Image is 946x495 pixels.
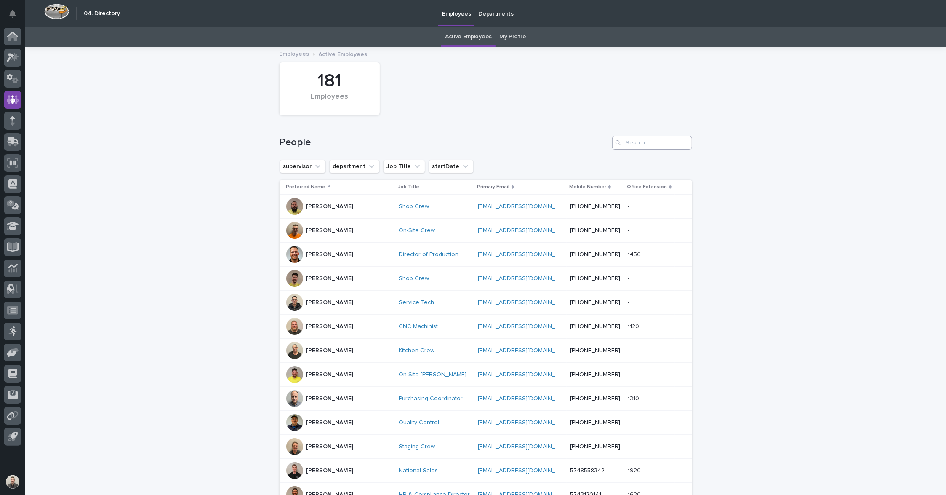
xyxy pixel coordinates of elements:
button: users-avatar [4,473,21,491]
p: - [628,201,631,210]
a: On-Site [PERSON_NAME] [399,371,466,378]
a: [EMAIL_ADDRESS][DOMAIN_NAME] [478,348,573,353]
a: [PHONE_NUMBER] [570,420,620,425]
a: CNC Machinist [399,323,438,330]
p: [PERSON_NAME] [306,275,354,282]
tr: [PERSON_NAME]Staging Crew [EMAIL_ADDRESS][DOMAIN_NAME] [PHONE_NUMBER]-- [280,435,692,459]
a: My Profile [499,27,526,47]
tr: [PERSON_NAME]Quality Control [EMAIL_ADDRESS][DOMAIN_NAME] [PHONE_NUMBER]-- [280,411,692,435]
a: [EMAIL_ADDRESS][DOMAIN_NAME] [478,420,573,425]
tr: [PERSON_NAME]Service Tech [EMAIL_ADDRESS][DOMAIN_NAME] [PHONE_NUMBER]-- [280,291,692,315]
p: - [628,369,631,378]
button: supervisor [280,160,326,173]
p: Job Title [398,182,419,192]
a: [PHONE_NUMBER] [570,324,620,329]
a: Shop Crew [399,203,429,210]
p: [PERSON_NAME] [306,371,354,378]
a: [EMAIL_ADDRESS][DOMAIN_NAME] [478,300,573,305]
p: Office Extension [627,182,667,192]
a: Purchasing Coordinator [399,395,463,402]
tr: [PERSON_NAME]CNC Machinist [EMAIL_ADDRESS][DOMAIN_NAME] [PHONE_NUMBER]11201120 [280,315,692,339]
tr: [PERSON_NAME]Director of Production [EMAIL_ADDRESS][DOMAIN_NAME] [PHONE_NUMBER]14501450 [280,243,692,267]
p: [PERSON_NAME] [306,299,354,306]
a: Service Tech [399,299,434,306]
a: [PHONE_NUMBER] [570,203,620,209]
a: [EMAIL_ADDRESS][DOMAIN_NAME] [478,372,573,377]
a: [PHONE_NUMBER] [570,227,620,233]
p: - [628,297,631,306]
a: Staging Crew [399,443,435,450]
a: [EMAIL_ADDRESS][DOMAIN_NAME] [478,203,573,209]
button: department [329,160,380,173]
p: [PERSON_NAME] [306,203,354,210]
a: Quality Control [399,419,439,426]
input: Search [612,136,692,150]
p: [PERSON_NAME] [306,251,354,258]
p: Preferred Name [286,182,326,192]
a: Kitchen Crew [399,347,434,354]
p: Primary Email [477,182,509,192]
tr: [PERSON_NAME]Kitchen Crew [EMAIL_ADDRESS][DOMAIN_NAME] [PHONE_NUMBER]-- [280,339,692,363]
tr: [PERSON_NAME]Shop Crew [EMAIL_ADDRESS][DOMAIN_NAME] [PHONE_NUMBER]-- [280,267,692,291]
a: [PHONE_NUMBER] [570,276,620,281]
p: [PERSON_NAME] [306,419,354,426]
p: 1920 [628,466,642,474]
img: Workspace Logo [44,4,69,19]
a: [EMAIL_ADDRESS][DOMAIN_NAME] [478,324,573,329]
p: 1120 [628,321,641,330]
tr: [PERSON_NAME]On-Site Crew [EMAIL_ADDRESS][DOMAIN_NAME] [PHONE_NUMBER]-- [280,219,692,243]
a: [PHONE_NUMBER] [570,372,620,377]
p: - [628,225,631,234]
a: On-Site Crew [399,227,435,234]
tr: [PERSON_NAME]Purchasing Coordinator [EMAIL_ADDRESS][DOMAIN_NAME] [PHONE_NUMBER]13101310 [280,387,692,411]
p: - [628,417,631,426]
h2: 04. Directory [84,10,120,17]
p: - [628,441,631,450]
a: 5748558342 [570,468,605,474]
div: Notifications [11,10,21,24]
p: - [628,273,631,282]
tr: [PERSON_NAME]National Sales [EMAIL_ADDRESS][DOMAIN_NAME] 574855834219201920 [280,459,692,483]
a: Director of Production [399,251,458,258]
a: [PHONE_NUMBER] [570,348,620,353]
a: [EMAIL_ADDRESS][DOMAIN_NAME] [478,227,573,233]
p: Mobile Number [569,182,606,192]
h1: People [280,136,609,149]
a: [PHONE_NUMBER] [570,444,620,450]
div: 181 [294,70,365,91]
a: [PHONE_NUMBER] [570,252,620,257]
a: [EMAIL_ADDRESS][DOMAIN_NAME] [478,396,573,401]
a: [EMAIL_ADDRESS][DOMAIN_NAME] [478,468,573,474]
a: National Sales [399,467,438,474]
p: [PERSON_NAME] [306,323,354,330]
a: Shop Crew [399,275,429,282]
button: Job Title [383,160,425,173]
button: startDate [429,160,474,173]
div: Employees [294,92,365,110]
p: 1450 [628,249,642,258]
a: [PHONE_NUMBER] [570,396,620,401]
p: [PERSON_NAME] [306,347,354,354]
a: [EMAIL_ADDRESS][DOMAIN_NAME] [478,276,573,281]
button: Notifications [4,5,21,23]
a: [PHONE_NUMBER] [570,300,620,305]
tr: [PERSON_NAME]Shop Crew [EMAIL_ADDRESS][DOMAIN_NAME] [PHONE_NUMBER]-- [280,195,692,219]
a: [EMAIL_ADDRESS][DOMAIN_NAME] [478,444,573,450]
p: [PERSON_NAME] [306,467,354,474]
p: [PERSON_NAME] [306,443,354,450]
p: - [628,345,631,354]
p: Active Employees [319,49,368,58]
a: [EMAIL_ADDRESS][DOMAIN_NAME] [478,252,573,257]
a: Employees [280,48,309,58]
a: Active Employees [445,27,492,47]
p: 1310 [628,393,641,402]
p: [PERSON_NAME] [306,395,354,402]
tr: [PERSON_NAME]On-Site [PERSON_NAME] [EMAIL_ADDRESS][DOMAIN_NAME] [PHONE_NUMBER]-- [280,363,692,387]
p: [PERSON_NAME] [306,227,354,234]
